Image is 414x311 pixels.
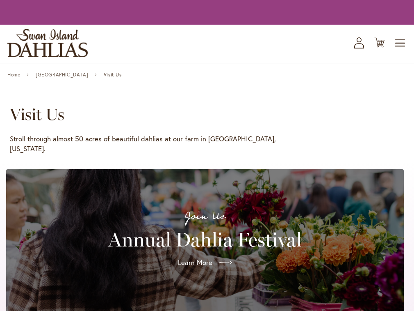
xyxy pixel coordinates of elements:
[10,134,276,154] p: Stroll through almost 50 acres of beautiful dahlias at our farm in [GEOGRAPHIC_DATA], [US_STATE].
[16,228,394,251] h2: Annual Dahlia Festival
[7,29,88,57] a: store logo
[16,207,394,225] p: Join Us
[178,258,212,267] span: Learn More
[36,72,88,78] a: [GEOGRAPHIC_DATA]
[171,251,239,274] a: Learn More
[7,72,20,78] a: Home
[10,104,380,124] h1: Visit Us
[104,72,122,78] span: Visit Us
